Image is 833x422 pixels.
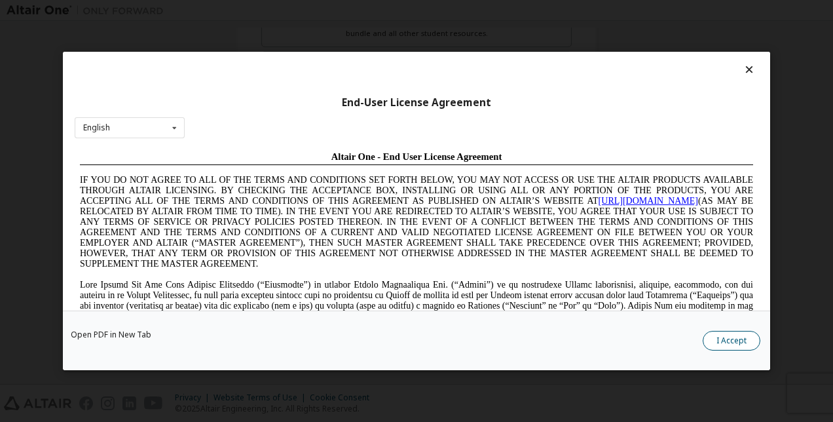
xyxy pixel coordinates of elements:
a: [URL][DOMAIN_NAME] [524,50,623,60]
span: Lore Ipsumd Sit Ame Cons Adipisc Elitseddo (“Eiusmodte”) in utlabor Etdolo Magnaaliqua Eni. (“Adm... [5,134,678,227]
div: End-User License Agreement [75,96,758,109]
button: I Accept [703,331,760,351]
span: Altair One - End User License Agreement [257,5,428,16]
span: IF YOU DO NOT AGREE TO ALL OF THE TERMS AND CONDITIONS SET FORTH BELOW, YOU MAY NOT ACCESS OR USE... [5,29,678,123]
div: English [83,124,110,132]
a: Open PDF in New Tab [71,331,151,339]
